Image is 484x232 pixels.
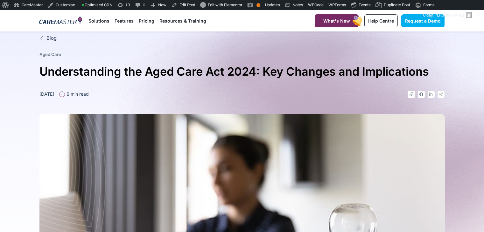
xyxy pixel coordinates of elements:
span: Request a Demo [405,18,441,24]
a: Solutions [88,10,109,31]
time: [DATE] [39,91,54,97]
a: What's New [315,14,359,27]
div: OK [256,3,260,7]
a: Help Centre [364,14,398,27]
a: Pricing [139,10,154,31]
span: What's New [323,18,350,24]
span: Help Centre [368,18,394,24]
span: 6 min read [65,91,89,97]
span: Edit with Elementor [208,3,242,7]
a: Aged Care [39,52,61,57]
a: Resources & Training [159,10,206,31]
h1: Understanding the Aged Care Act 2024: Key Changes and Implications [39,62,445,81]
a: Features [115,10,134,31]
span: Blog [45,35,57,42]
a: Request a Demo [401,14,445,27]
span: [PERSON_NAME] [433,13,464,17]
a: Blog [39,35,445,42]
a: G'day, [421,10,474,20]
img: CareMaster Logo [39,16,82,26]
nav: Menu [88,10,299,31]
